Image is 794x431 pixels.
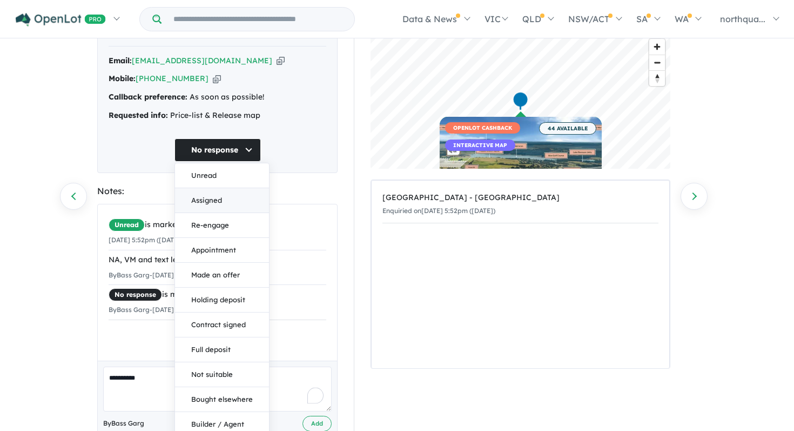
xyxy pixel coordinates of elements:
[97,184,338,198] div: Notes:
[513,91,529,111] div: Map marker
[649,71,665,86] span: Reset bearing to north
[175,163,269,188] button: Unread
[174,138,261,162] button: No response
[720,14,765,24] span: northqua...
[109,288,326,301] div: is marked.
[539,122,596,135] span: 44 AVAILABLE
[109,236,183,244] small: [DATE] 5:52pm ([DATE])
[440,117,602,206] a: OPENLOT CASHBACKINTERACTIVE MAP 44 AVAILABLE
[445,140,515,151] span: INTERACTIVE MAP
[109,218,326,231] div: is marked.
[136,74,208,83] a: [PHONE_NUMBER]
[164,8,352,31] input: Try estate name, suburb, builder or developer
[277,55,285,67] button: Copy
[649,39,665,55] button: Zoom in
[109,74,136,83] strong: Mobile:
[382,186,658,223] a: [GEOGRAPHIC_DATA] - [GEOGRAPHIC_DATA]Enquiried on[DATE] 5:52pm ([DATE])
[175,288,269,313] button: Holding deposit
[16,13,106,26] img: Openlot PRO Logo White
[175,238,269,263] button: Appointment
[382,191,658,204] div: [GEOGRAPHIC_DATA] - [GEOGRAPHIC_DATA]
[109,91,326,104] div: As soon as possible!
[175,362,269,387] button: Not suitable
[445,122,520,134] span: OPENLOT CASHBACK
[109,288,162,301] span: No response
[109,271,226,279] small: By Bass Garg - [DATE] 5:58pm ([DATE])
[175,188,269,213] button: Assigned
[109,109,326,122] div: Price-list & Release map
[175,337,269,362] button: Full deposit
[649,70,665,86] button: Reset bearing to north
[109,110,168,120] strong: Requested info:
[175,213,269,238] button: Re-engage
[382,207,495,215] small: Enquiried on [DATE] 5:52pm ([DATE])
[132,56,272,65] a: [EMAIL_ADDRESS][DOMAIN_NAME]
[103,418,144,429] span: By Bass Garg
[213,73,221,84] button: Copy
[109,254,326,267] div: NA, VM and text left
[109,218,145,231] span: Unread
[371,34,670,169] canvas: Map
[649,55,665,70] button: Zoom out
[175,263,269,288] button: Made an offer
[109,92,187,102] strong: Callback preference:
[109,306,226,314] small: By Bass Garg - [DATE] 5:58pm ([DATE])
[175,313,269,337] button: Contract signed
[103,367,332,412] textarea: To enrich screen reader interactions, please activate Accessibility in Grammarly extension settings
[109,56,132,65] strong: Email:
[175,387,269,412] button: Bought elsewhere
